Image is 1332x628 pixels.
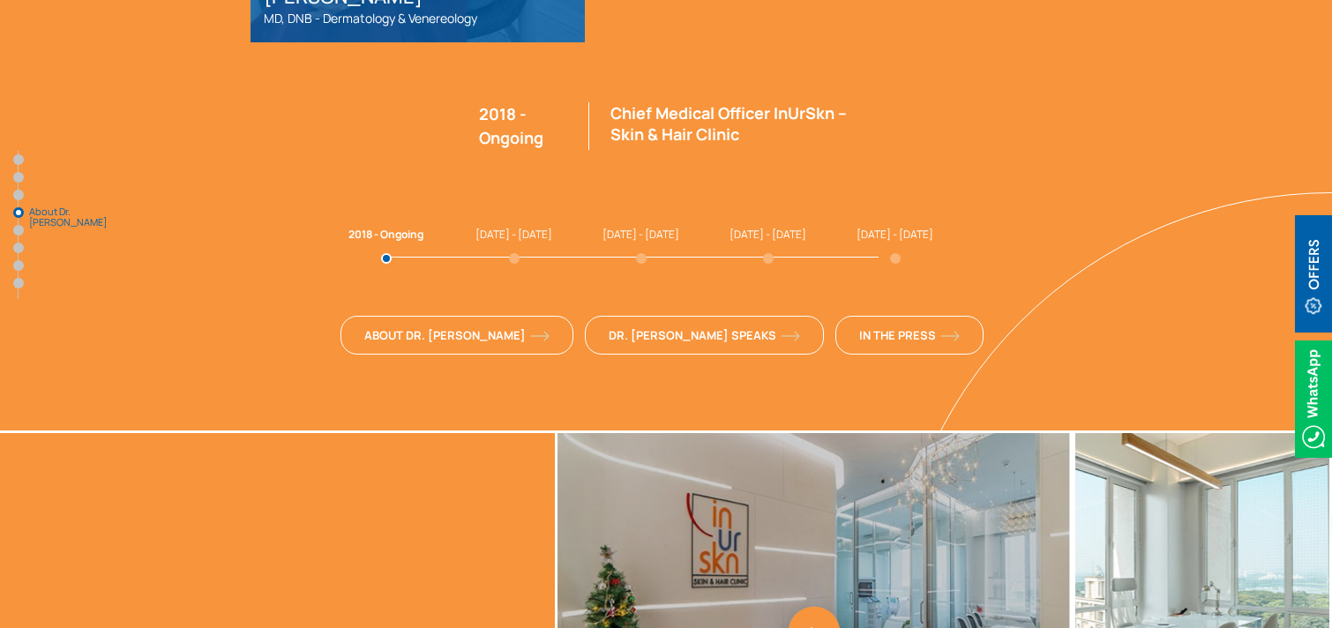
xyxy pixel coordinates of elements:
span: [DATE] - [DATE] [475,227,552,242]
a: In The Pressorange-arrow [835,316,984,355]
img: orange-arrow [940,331,960,341]
span: 2018 - Ongoing [348,227,423,242]
img: offerBt [1295,215,1332,333]
img: Whatsappicon [1295,340,1332,458]
img: orange-arrow [530,331,550,341]
div: 2018 - Ongoing [479,102,590,150]
span: In The Press [859,327,960,343]
span: About Dr. [PERSON_NAME] [364,327,550,343]
p: Chief Medical Officer InUrSkn – Skin & Hair Clinic [610,102,853,145]
span: [DATE] - [DATE] [602,227,679,242]
a: About Dr. [PERSON_NAME]orange-arrow [340,316,573,355]
a: Dr. [PERSON_NAME] Speaksorange-arrow [585,316,824,355]
div: 1 / 5 [243,42,1089,219]
img: orange-arrow [781,331,800,341]
span: Dr. [PERSON_NAME] Speaks [609,327,800,343]
span: [DATE] - [DATE] [857,227,933,242]
span: About Dr. [PERSON_NAME] [29,206,117,228]
span: [DATE] - [DATE] [730,227,806,242]
p: MD, DNB - Dermatology & Venereology [264,8,572,29]
a: About Dr. [PERSON_NAME] [13,207,24,218]
a: Whatsappicon [1295,388,1332,407]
